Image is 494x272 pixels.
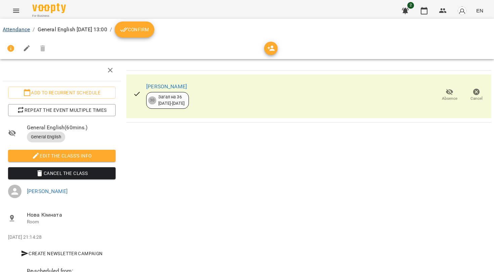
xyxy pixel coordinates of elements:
img: avatar_s.png [457,6,467,15]
div: Загал на 36 [DATE] - [DATE] [158,94,184,106]
button: Menu [8,3,24,19]
span: Absence [442,96,457,101]
span: For Business [32,14,66,18]
span: General English [27,134,65,140]
a: [PERSON_NAME] [27,188,68,194]
span: Repeat the event multiple times [13,106,110,114]
nav: breadcrumb [3,21,491,38]
button: Repeat the event multiple times [8,104,116,116]
span: General English ( 60 mins. ) [27,124,116,132]
span: Cancel [470,96,483,101]
span: Edit the class's Info [13,152,110,160]
span: 2 [407,2,414,9]
button: Add to recurrent schedule [8,87,116,99]
button: Create Newsletter Campaign [8,247,116,260]
span: Add to recurrent schedule [13,89,110,97]
button: Cancel [463,86,490,104]
a: [PERSON_NAME] [146,83,187,90]
a: Attendance [3,26,30,33]
button: Absence [436,86,463,104]
span: Нова Кімната [27,211,116,219]
p: [DATE] 21:14:28 [8,234,116,241]
span: Confirm [120,26,149,34]
span: Create Newsletter Campaign [11,250,113,258]
div: 30 [148,96,156,104]
img: Voopty Logo [32,3,66,13]
button: Cancel the class [8,167,116,179]
li: / [110,26,112,34]
p: Room [27,219,116,225]
li: / [33,26,35,34]
span: Cancel the class [13,169,110,177]
button: EN [474,4,486,17]
button: Confirm [115,21,154,38]
p: General English [DATE] 13:00 [38,26,107,34]
button: Edit the class's Info [8,150,116,162]
span: EN [476,7,483,14]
